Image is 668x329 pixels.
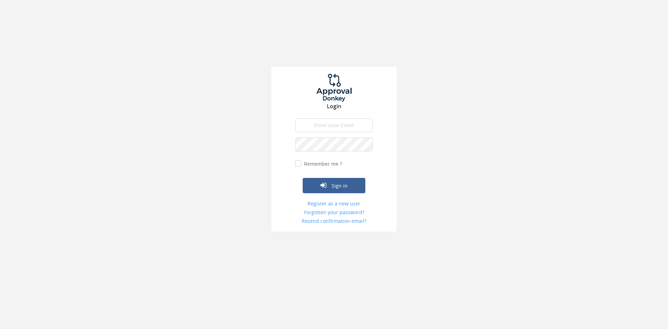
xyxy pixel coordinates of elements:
[302,160,342,167] label: Remember me ?
[308,74,360,102] img: logo.png
[295,118,373,132] input: Enter your Email
[295,209,373,216] a: Forgotten your password?
[295,200,373,207] a: Register as a new user
[271,103,397,110] h3: Login
[303,178,365,193] button: Sign in
[295,218,373,225] a: Resend confirmation email?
